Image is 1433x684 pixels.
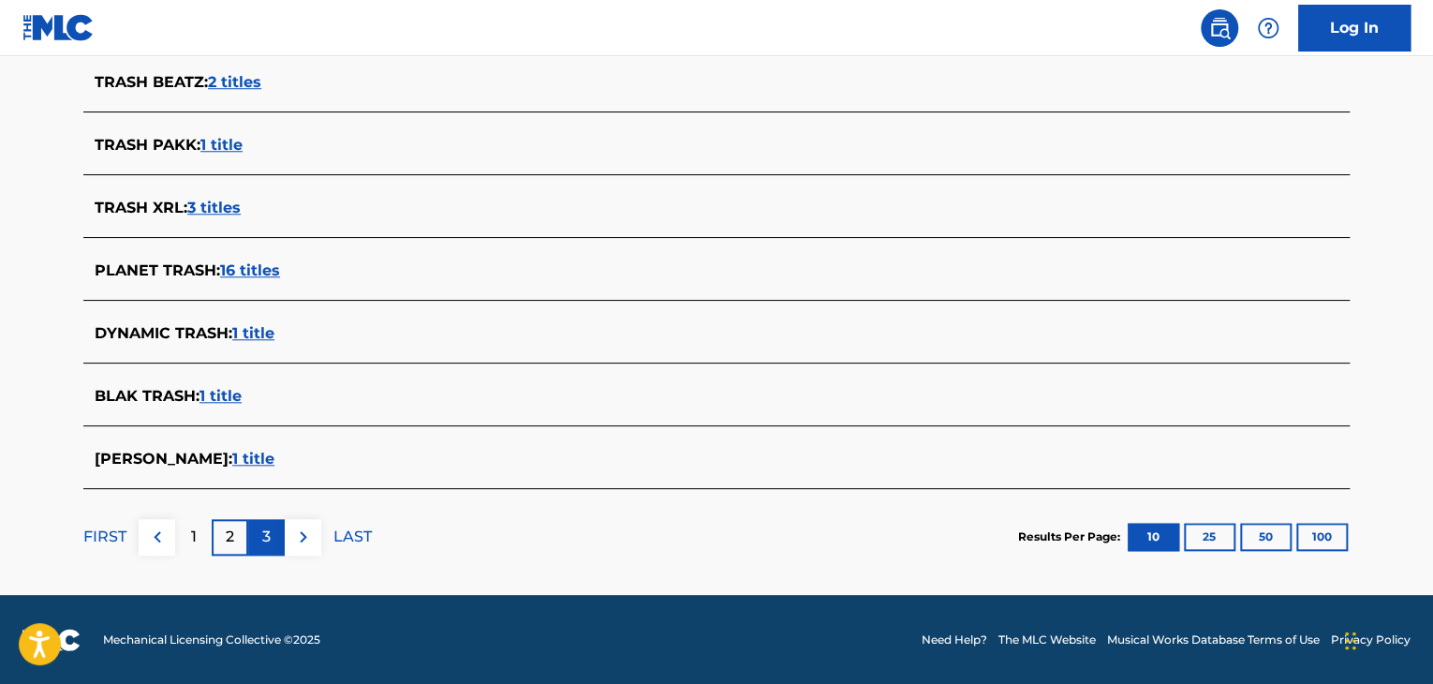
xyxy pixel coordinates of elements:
[83,526,126,548] p: FIRST
[208,73,261,91] span: 2 titles
[22,629,81,651] img: logo
[1331,632,1411,648] a: Privacy Policy
[103,632,320,648] span: Mechanical Licensing Collective © 2025
[922,632,987,648] a: Need Help?
[95,261,220,279] span: PLANET TRASH :
[199,387,242,405] span: 1 title
[1107,632,1320,648] a: Musical Works Database Terms of Use
[1240,523,1292,551] button: 50
[1184,523,1235,551] button: 25
[232,324,274,342] span: 1 title
[95,450,232,468] span: [PERSON_NAME] :
[998,632,1096,648] a: The MLC Website
[191,526,197,548] p: 1
[95,136,200,154] span: TRASH PAKK :
[1345,613,1356,669] div: Drag
[1339,594,1433,684] iframe: Chat Widget
[95,73,208,91] span: TRASH BEATZ :
[1296,523,1348,551] button: 100
[1298,5,1411,52] a: Log In
[22,14,95,41] img: MLC Logo
[1128,523,1179,551] button: 10
[292,526,315,548] img: right
[95,324,232,342] span: DYNAMIC TRASH :
[200,136,243,154] span: 1 title
[1208,17,1231,39] img: search
[1201,9,1238,47] a: Public Search
[95,387,199,405] span: BLAK TRASH :
[220,261,280,279] span: 16 titles
[95,199,187,216] span: TRASH XRL :
[1249,9,1287,47] div: Help
[187,199,241,216] span: 3 titles
[226,526,234,548] p: 2
[333,526,372,548] p: LAST
[232,450,274,468] span: 1 title
[146,526,169,548] img: left
[262,526,271,548] p: 3
[1257,17,1279,39] img: help
[1018,528,1125,545] p: Results Per Page:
